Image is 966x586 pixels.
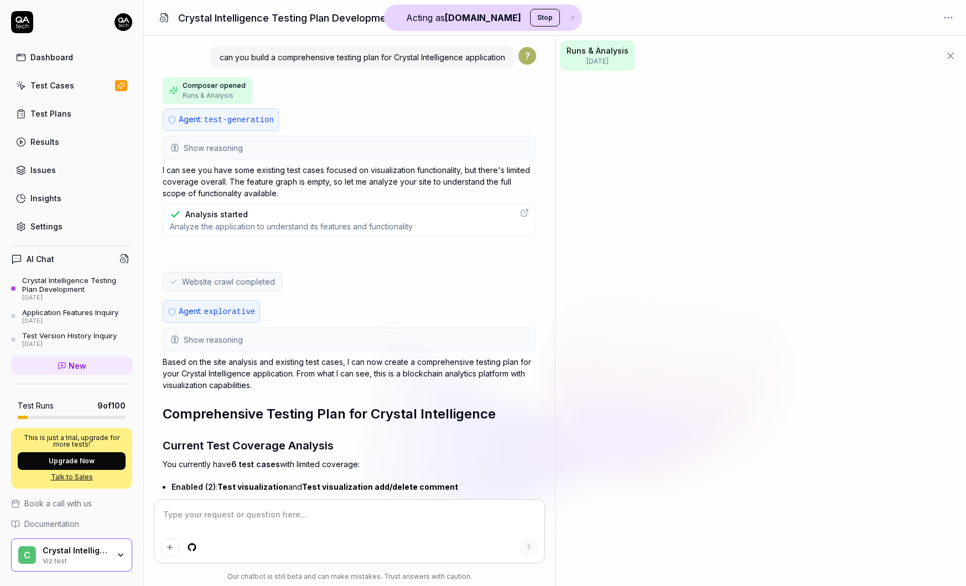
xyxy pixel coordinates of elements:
[11,216,132,237] a: Settings
[27,253,54,265] h4: AI Chat
[178,11,396,25] h1: Crystal Intelligence Testing Plan Development
[18,472,126,482] a: Talk to Sales
[184,334,243,346] span: Show reasoning
[11,498,132,509] a: Book a call with us
[18,452,126,470] button: Upgrade Now
[11,276,132,301] a: Crystal Intelligence Testing Plan Development[DATE]
[97,400,126,411] span: 9 of 100
[11,308,132,325] a: Application Features Inquiry[DATE]
[518,47,536,65] span: ?
[22,294,132,302] div: [DATE]
[182,276,275,287] span: Website crawl completed
[30,221,63,232] div: Settings
[172,498,204,507] span: Draft (4)
[115,13,132,31] img: 7ccf6c19-61ad-4a6c-8811-018b02a1b829.jpg
[43,546,109,556] div: Crystal Intelligence
[163,439,334,452] span: Current Test Coverage Analysis
[163,356,536,391] p: Based on the site analysis and existing test cases, I can now create a comprehensive testing plan...
[164,137,535,159] button: Show reasoning
[163,164,536,199] p: I can see you have some existing test cases focused on visualization functionality, but there's l...
[220,53,505,62] span: can you build a comprehensive testing plan for Crystal Intelligence application
[172,482,216,491] span: Enabled (2)
[217,482,288,491] a: Test visualization
[22,331,117,340] div: Test Version History Inquiry
[18,546,36,564] span: C
[183,91,233,101] span: Runs & Analysis
[11,331,132,348] a: Test Version History Inquiry[DATE]
[567,45,629,56] span: Runs & Analysis
[43,556,109,564] div: Viz test
[22,317,118,325] div: [DATE]
[231,459,280,469] span: 6 test cases
[30,108,71,119] div: Test Plans
[30,51,73,63] div: Dashboard
[11,357,132,375] a: New
[530,9,560,27] button: Stop
[183,81,246,91] span: Composer opened
[24,518,79,530] span: Documentation
[302,482,458,491] a: Test visualization add/delete comment
[163,458,536,470] p: You currently have with limited coverage:
[24,498,92,509] span: Book a call with us
[560,40,635,71] button: Runs & Analysis[DATE]
[204,116,274,124] span: test-generation
[179,113,274,126] p: Agent:
[163,77,252,104] button: Composer openedRuns & Analysis
[170,221,413,232] span: Analyze the application to understand its features and functionality
[30,164,56,176] div: Issues
[30,80,74,91] div: Test Cases
[164,328,535,350] button: Show reasoning
[69,360,86,372] span: New
[30,136,59,148] div: Results
[18,401,54,411] h5: Test Runs
[567,56,629,66] span: [DATE]
[204,307,255,316] span: explorative
[11,159,132,181] a: Issues
[22,308,118,317] div: Application Features Inquiry
[30,192,61,204] div: Insights
[179,305,255,318] p: Agent:
[18,435,126,448] p: This is just a trial, upgrade for more tests!
[184,142,243,154] span: Show reasoning
[11,518,132,530] a: Documentation
[11,46,132,68] a: Dashboard
[185,208,248,220] div: Analysis started
[161,538,179,556] button: Add attachment
[11,538,132,572] button: CCrystal IntelligenceViz test
[11,75,132,96] a: Test Cases
[11,187,132,209] a: Insights
[11,103,132,124] a: Test Plans
[22,341,117,348] div: [DATE]
[11,131,132,153] a: Results
[172,479,536,495] li: : and
[22,276,132,294] div: Crystal Intelligence Testing Plan Development
[154,572,545,582] div: Our chatbot is still beta and can make mistakes. Trust answers with caution.
[163,406,496,422] span: Comprehensive Testing Plan for Crystal Intelligence
[172,495,536,511] li: : Including magic link login and additional visualization tests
